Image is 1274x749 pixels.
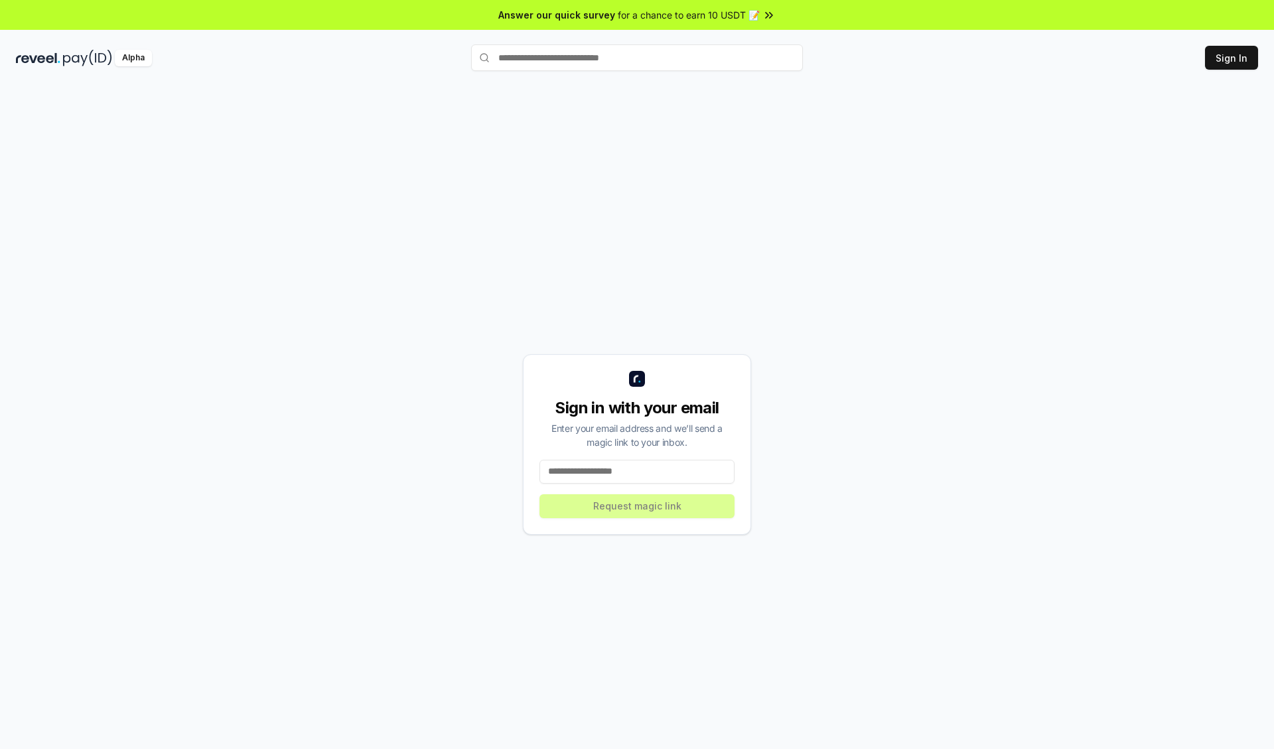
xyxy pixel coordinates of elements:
button: Sign In [1205,46,1258,70]
span: for a chance to earn 10 USDT 📝 [618,8,760,22]
img: pay_id [63,50,112,66]
div: Sign in with your email [539,397,735,419]
span: Answer our quick survey [498,8,615,22]
img: logo_small [629,371,645,387]
div: Alpha [115,50,152,66]
div: Enter your email address and we’ll send a magic link to your inbox. [539,421,735,449]
img: reveel_dark [16,50,60,66]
